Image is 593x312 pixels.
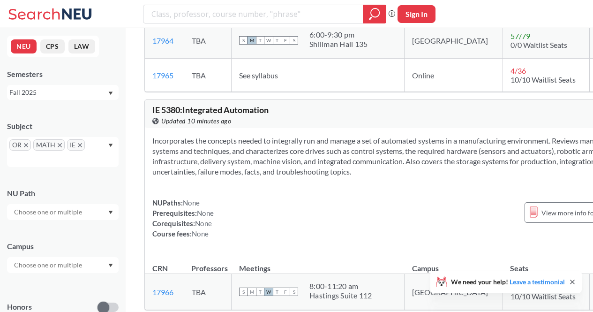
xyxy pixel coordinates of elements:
span: IEX to remove pill [67,139,85,151]
span: W [264,288,273,296]
td: Online [405,59,503,92]
span: F [281,36,290,45]
span: S [290,288,298,296]
div: Hastings Suite 112 [309,291,372,300]
div: Dropdown arrow [7,257,119,273]
span: M [248,288,256,296]
div: ORX to remove pillMATHX to remove pillIEX to remove pillDropdown arrow [7,137,119,167]
span: IE 5380 : Integrated Automation [152,105,269,115]
div: Campus [7,241,119,251]
svg: Dropdown arrow [108,144,113,147]
input: Choose one or multiple [9,259,88,271]
span: T [273,288,281,296]
svg: Dropdown arrow [108,211,113,214]
span: 4 / 36 [510,66,526,75]
div: Fall 2025 [9,87,107,98]
div: Subject [7,121,119,131]
a: 17964 [152,36,173,45]
a: Leave a testimonial [510,278,565,286]
th: Seats [503,254,589,274]
span: None [192,229,209,238]
span: M [248,36,256,45]
span: T [256,288,264,296]
div: Semesters [7,69,119,79]
th: Meetings [232,254,405,274]
span: 57 / 79 [510,31,530,40]
span: None [197,209,214,217]
div: Fall 2025Dropdown arrow [7,85,119,100]
svg: X to remove pill [58,143,62,147]
span: S [290,36,298,45]
span: F [281,288,290,296]
div: CRN [152,263,168,274]
a: 17965 [152,71,173,80]
svg: X to remove pill [24,143,28,147]
div: 8:00 - 11:20 am [309,282,372,291]
svg: magnifying glass [369,8,380,21]
span: 10/10 Waitlist Seats [510,292,576,301]
span: None [183,198,200,207]
td: TBA [184,274,231,310]
button: CPS [40,39,65,53]
span: T [256,36,264,45]
span: W [264,36,273,45]
input: Class, professor, course number, "phrase" [150,6,356,22]
button: Sign In [398,5,435,23]
th: Professors [184,254,231,274]
span: MATHX to remove pill [33,139,65,151]
button: NEU [11,39,37,53]
span: 0/0 Waitlist Seats [510,40,567,49]
span: We need your help! [451,279,565,285]
input: Choose one or multiple [9,206,88,218]
span: ORX to remove pill [9,139,31,151]
span: 10/10 Waitlist Seats [510,75,576,84]
div: Shillman Hall 135 [309,39,368,49]
div: Dropdown arrow [7,204,119,220]
td: [GEOGRAPHIC_DATA] [405,23,503,59]
div: 6:00 - 9:30 pm [309,30,368,39]
div: NUPaths: Prerequisites: Corequisites: Course fees: [152,198,214,239]
svg: X to remove pill [78,143,82,147]
svg: Dropdown arrow [108,91,113,95]
a: 17966 [152,288,173,297]
svg: Dropdown arrow [108,264,113,267]
th: Campus [405,254,503,274]
span: S [239,36,248,45]
td: TBA [184,23,231,59]
div: magnifying glass [363,5,386,23]
div: NU Path [7,188,119,198]
button: LAW [68,39,95,53]
span: S [239,288,248,296]
span: Updated 10 minutes ago [161,116,231,126]
span: None [195,219,212,228]
span: See syllabus [239,71,278,80]
td: TBA [184,59,231,92]
td: [GEOGRAPHIC_DATA] [405,274,503,310]
span: T [273,36,281,45]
